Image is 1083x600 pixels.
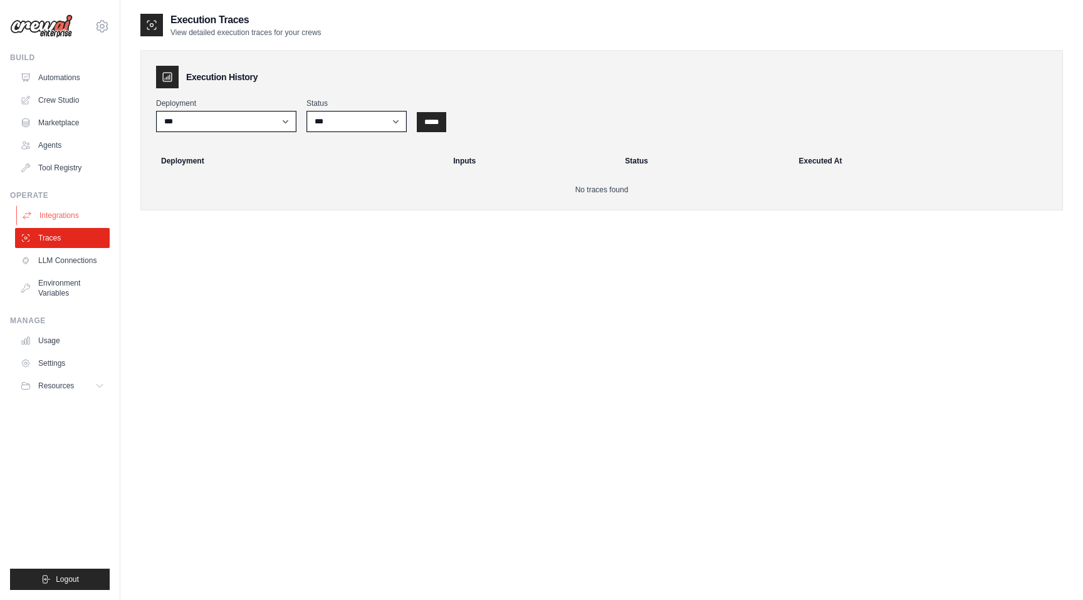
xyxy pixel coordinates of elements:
th: Deployment [146,147,446,175]
p: No traces found [156,185,1047,195]
a: Marketplace [15,113,110,133]
a: Tool Registry [15,158,110,178]
a: Integrations [16,205,111,225]
div: Build [10,53,110,63]
a: Agents [15,135,110,155]
span: Resources [38,381,74,391]
a: Usage [15,331,110,351]
iframe: Chat Widget [1020,540,1083,600]
div: Manage [10,316,110,326]
h2: Execution Traces [170,13,322,28]
p: View detailed execution traces for your crews [170,28,322,38]
button: Resources [15,376,110,396]
a: Traces [15,228,110,248]
h3: Execution History [186,71,258,83]
a: Automations [15,68,110,88]
button: Logout [10,569,110,590]
a: Settings [15,353,110,373]
a: LLM Connections [15,251,110,271]
label: Deployment [156,98,296,108]
label: Status [306,98,407,108]
div: Operate [10,190,110,200]
span: Logout [56,574,79,584]
img: Logo [10,14,73,38]
a: Crew Studio [15,90,110,110]
th: Inputs [446,147,617,175]
th: Status [617,147,791,175]
a: Environment Variables [15,273,110,303]
th: Executed At [792,147,1057,175]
